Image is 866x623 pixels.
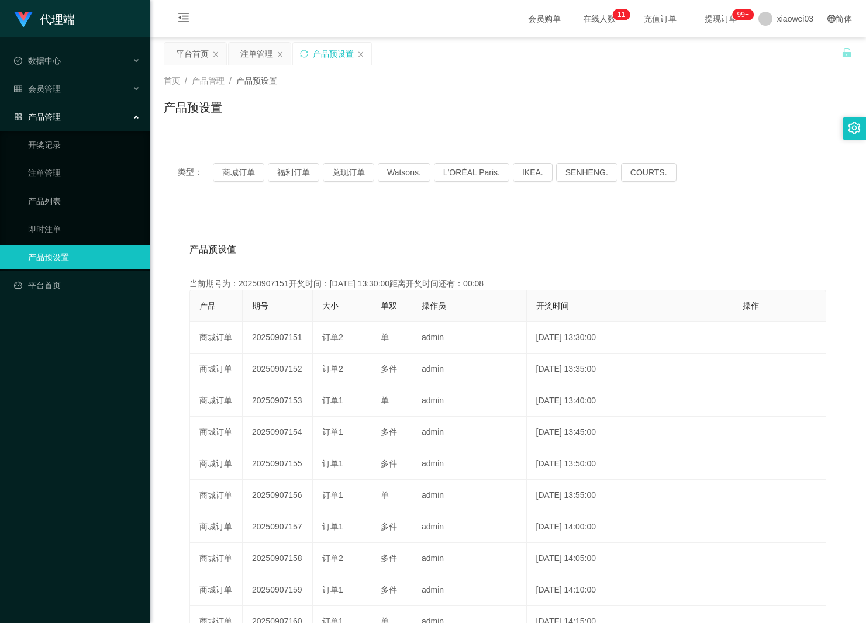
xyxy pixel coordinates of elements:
button: 兑现订单 [323,163,374,182]
td: 20250907156 [243,480,313,511]
button: 福利订单 [268,163,319,182]
td: admin [412,354,527,385]
td: 商城订单 [190,574,243,606]
td: 商城订单 [190,354,243,385]
p: 1 [617,9,622,20]
td: 商城订单 [190,448,243,480]
span: 产品预设置 [236,76,277,85]
span: 操作 [743,301,759,310]
span: / [229,76,232,85]
span: / [185,76,187,85]
div: 产品预设置 [313,43,354,65]
td: 20250907159 [243,574,313,606]
span: 多件 [381,522,397,531]
td: 商城订单 [190,543,243,574]
span: 单 [381,490,389,500]
td: 20250907157 [243,511,313,543]
span: 会员管理 [14,84,61,94]
button: L'ORÉAL Paris. [434,163,509,182]
span: 首页 [164,76,180,85]
div: 注单管理 [240,43,273,65]
i: 图标: close [357,51,364,58]
span: 单 [381,333,389,342]
td: 20250907151 [243,322,313,354]
span: 单 [381,396,389,405]
td: 商城订单 [190,480,243,511]
td: [DATE] 13:40:00 [527,385,733,417]
span: 多件 [381,585,397,594]
td: [DATE] 14:05:00 [527,543,733,574]
img: logo.9652507e.png [14,12,33,28]
a: 开奖记录 [28,133,140,157]
td: [DATE] 13:55:00 [527,480,733,511]
td: 20250907154 [243,417,313,448]
a: 即时注单 [28,217,140,241]
td: [DATE] 14:00:00 [527,511,733,543]
span: 多件 [381,364,397,373]
button: 商城订单 [213,163,264,182]
td: [DATE] 13:35:00 [527,354,733,385]
td: [DATE] 14:10:00 [527,574,733,606]
span: 期号 [252,301,268,310]
i: 图标: global [827,15,836,23]
span: 单双 [381,301,397,310]
span: 产品预设值 [189,243,236,257]
span: 订单1 [322,396,343,405]
a: 代理端 [14,14,75,23]
span: 产品 [199,301,216,310]
span: 订单1 [322,522,343,531]
span: 订单1 [322,490,343,500]
i: 图标: close [277,51,284,58]
a: 图标: dashboard平台首页 [14,274,140,297]
sup: 11 [613,9,630,20]
sup: 1106 [733,9,754,20]
a: 注单管理 [28,161,140,185]
td: [DATE] 13:50:00 [527,448,733,480]
a: 产品列表 [28,189,140,213]
span: 大小 [322,301,339,310]
td: 商城订单 [190,511,243,543]
div: 平台首页 [176,43,209,65]
i: 图标: close [212,51,219,58]
div: 当前期号为：20250907151开奖时间：[DATE] 13:30:00距离开奖时间还有：00:08 [189,278,826,290]
span: 充值订单 [638,15,682,23]
span: 多件 [381,553,397,563]
button: IKEA. [513,163,553,182]
span: 操作员 [422,301,446,310]
h1: 代理端 [40,1,75,38]
a: 产品预设置 [28,245,140,269]
td: admin [412,448,527,480]
span: 数据中心 [14,56,61,65]
i: 图标: setting [848,122,861,134]
td: 20250907155 [243,448,313,480]
td: admin [412,322,527,354]
td: admin [412,480,527,511]
span: 开奖时间 [536,301,569,310]
td: 商城订单 [190,417,243,448]
td: admin [412,543,527,574]
td: [DATE] 13:30:00 [527,322,733,354]
i: 图标: unlock [841,47,852,58]
i: 图标: menu-fold [164,1,203,38]
span: 产品管理 [14,112,61,122]
p: 1 [622,9,626,20]
td: 商城订单 [190,322,243,354]
td: admin [412,511,527,543]
span: 订单1 [322,459,343,468]
span: 订单2 [322,364,343,373]
span: 类型： [178,163,213,182]
td: admin [412,417,527,448]
span: 订单2 [322,333,343,342]
i: 图标: table [14,85,22,93]
button: COURTS. [621,163,677,182]
span: 订单1 [322,427,343,437]
span: 多件 [381,427,397,437]
span: 订单1 [322,585,343,594]
button: SENHENG. [556,163,617,182]
td: 商城订单 [190,385,243,417]
i: 图标: appstore-o [14,113,22,121]
i: 图标: check-circle-o [14,57,22,65]
span: 产品管理 [192,76,225,85]
span: 在线人数 [577,15,622,23]
h1: 产品预设置 [164,99,222,116]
